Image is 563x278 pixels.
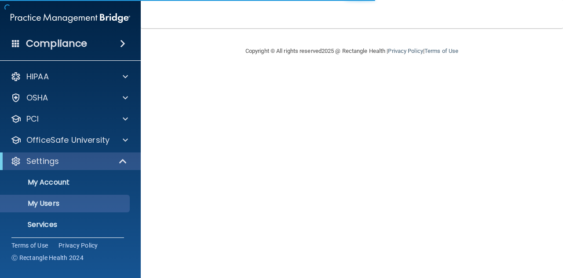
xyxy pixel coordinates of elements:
p: My Users [6,199,126,208]
p: HIPAA [26,71,49,82]
a: OfficeSafe University [11,135,128,145]
p: OSHA [26,93,48,103]
a: Terms of Use [424,48,458,54]
span: Ⓒ Rectangle Health 2024 [11,253,84,262]
div: Copyright © All rights reserved 2025 @ Rectangle Health | | [191,37,512,65]
p: PCI [26,114,39,124]
a: OSHA [11,93,128,103]
p: Services [6,220,126,229]
p: OfficeSafe University [26,135,110,145]
a: Settings [11,156,128,167]
a: Privacy Policy [388,48,423,54]
a: Terms of Use [11,241,48,250]
a: HIPAA [11,71,128,82]
img: PMB logo [11,9,130,27]
a: Privacy Policy [58,241,98,250]
p: Settings [26,156,59,167]
h4: Compliance [26,37,87,50]
p: My Account [6,178,126,187]
a: PCI [11,114,128,124]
